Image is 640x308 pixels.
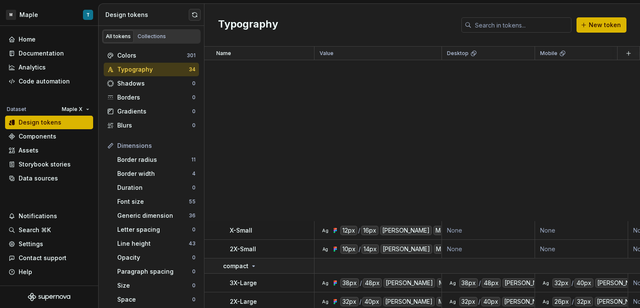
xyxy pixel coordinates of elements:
[230,297,257,306] p: 2X-Large
[117,267,192,276] div: Paragraph spacing
[535,221,628,240] td: None
[114,293,199,306] a: Space0
[360,278,362,288] div: /
[322,298,328,305] div: Ag
[340,278,359,288] div: 38px
[114,237,199,250] a: Line height43
[230,245,256,253] p: 2X-Small
[2,6,97,24] button: MMapleT
[192,226,196,233] div: 0
[383,278,435,288] div: [PERSON_NAME]
[19,212,57,220] div: Notifications
[117,93,192,102] div: Borders
[5,75,93,88] a: Code automation
[104,105,199,118] a: Gradients0
[381,244,432,254] div: [PERSON_NAME]
[449,280,456,286] div: Ag
[359,244,361,254] div: /
[117,239,189,248] div: Line height
[117,197,189,206] div: Font size
[552,297,571,306] div: 26px
[437,278,463,288] div: Medium
[19,146,39,155] div: Assets
[572,297,574,306] div: /
[192,268,196,275] div: 0
[363,278,382,288] div: 48px
[189,198,196,205] div: 55
[358,226,360,235] div: /
[230,226,252,235] p: X-Small
[117,155,191,164] div: Border radius
[5,130,93,143] a: Components
[577,17,626,33] button: New token
[442,221,535,240] td: None
[223,262,248,270] p: compact
[322,227,328,234] div: Ag
[104,63,199,76] a: Typography34
[105,11,189,19] div: Design tokens
[117,142,196,150] div: Dimensions
[19,226,51,234] div: Search ⌘K
[481,297,500,306] div: 40px
[117,295,192,304] div: Space
[104,91,199,104] a: Borders0
[114,195,199,208] a: Font size55
[502,297,554,306] div: [PERSON_NAME]
[104,119,199,132] a: Blurs0
[104,49,199,62] a: Colors301
[192,184,196,191] div: 0
[86,11,90,18] div: T
[117,281,192,290] div: Size
[19,254,66,262] div: Contact support
[361,226,378,235] div: 16px
[5,116,93,129] a: Design tokens
[114,279,199,292] a: Size0
[106,33,131,40] div: All tokens
[19,11,38,19] div: Maple
[114,181,199,194] a: Duration0
[320,50,334,57] p: Value
[442,240,535,258] td: None
[28,293,70,301] svg: Supernova Logo
[359,297,361,306] div: /
[436,297,463,306] div: Medium
[114,167,199,180] a: Border width4
[575,297,593,306] div: 32px
[189,66,196,73] div: 34
[192,170,196,177] div: 4
[117,225,192,234] div: Letter spacing
[189,212,196,219] div: 36
[19,63,46,72] div: Analytics
[5,47,93,60] a: Documentation
[552,278,571,288] div: 32px
[192,122,196,129] div: 0
[5,223,93,237] button: Search ⌘K
[230,279,257,287] p: 3X-Large
[19,268,32,276] div: Help
[5,61,93,74] a: Analytics
[459,278,478,288] div: 38px
[571,278,574,288] div: /
[5,144,93,157] a: Assets
[322,280,328,286] div: Ag
[114,223,199,236] a: Letter spacing0
[117,65,189,74] div: Typography
[542,280,549,286] div: Ag
[589,21,621,29] span: New token
[19,174,58,183] div: Data sources
[574,278,593,288] div: 40px
[114,209,199,222] a: Generic dimension36
[192,80,196,87] div: 0
[5,251,93,265] button: Contact support
[191,156,196,163] div: 11
[192,282,196,289] div: 0
[383,297,435,306] div: [PERSON_NAME]
[138,33,166,40] div: Collections
[187,52,196,59] div: 301
[340,226,357,235] div: 12px
[192,296,196,303] div: 0
[117,121,192,130] div: Blurs
[5,209,93,223] button: Notifications
[117,211,189,220] div: Generic dimension
[361,244,379,254] div: 14px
